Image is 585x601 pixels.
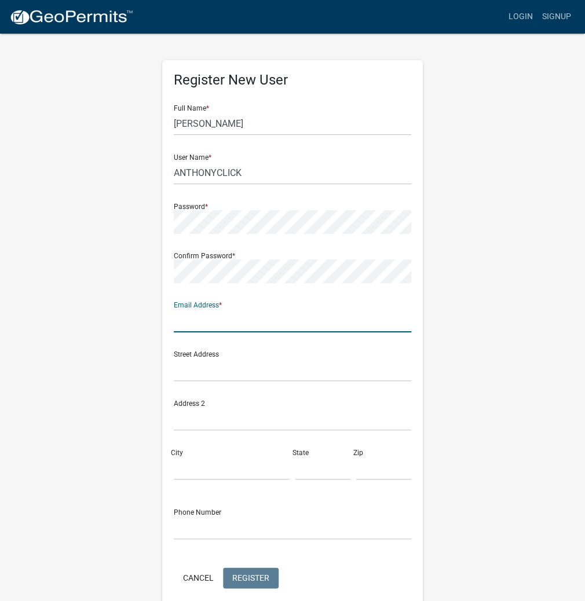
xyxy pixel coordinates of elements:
button: Register [223,567,279,588]
span: Register [232,573,269,582]
button: Cancel [174,567,223,588]
h5: Register New User [174,72,411,89]
a: Login [504,6,538,28]
a: Signup [538,6,576,28]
